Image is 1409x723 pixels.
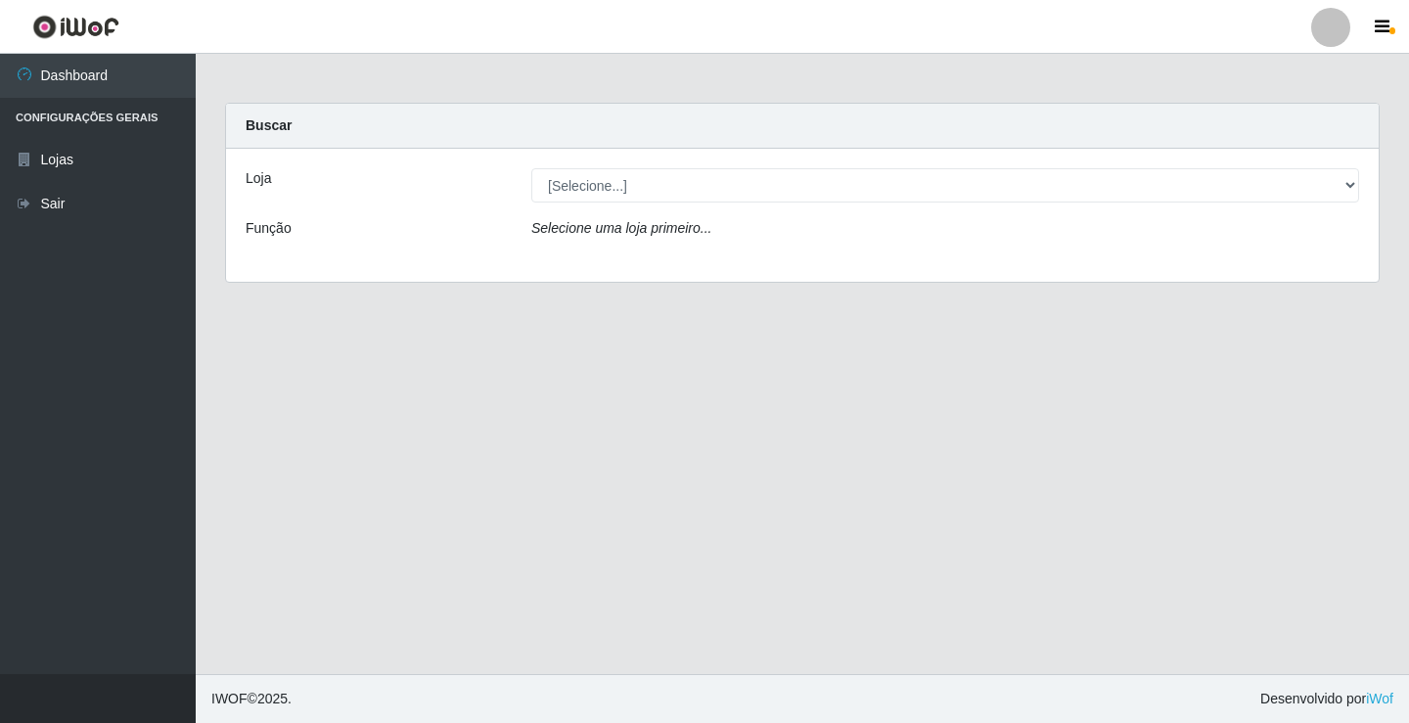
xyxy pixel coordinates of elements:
label: Função [246,218,292,239]
label: Loja [246,168,271,189]
span: © 2025 . [211,689,292,709]
i: Selecione uma loja primeiro... [531,220,711,236]
strong: Buscar [246,117,292,133]
span: Desenvolvido por [1260,689,1393,709]
a: iWof [1366,691,1393,706]
span: IWOF [211,691,248,706]
img: CoreUI Logo [32,15,119,39]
